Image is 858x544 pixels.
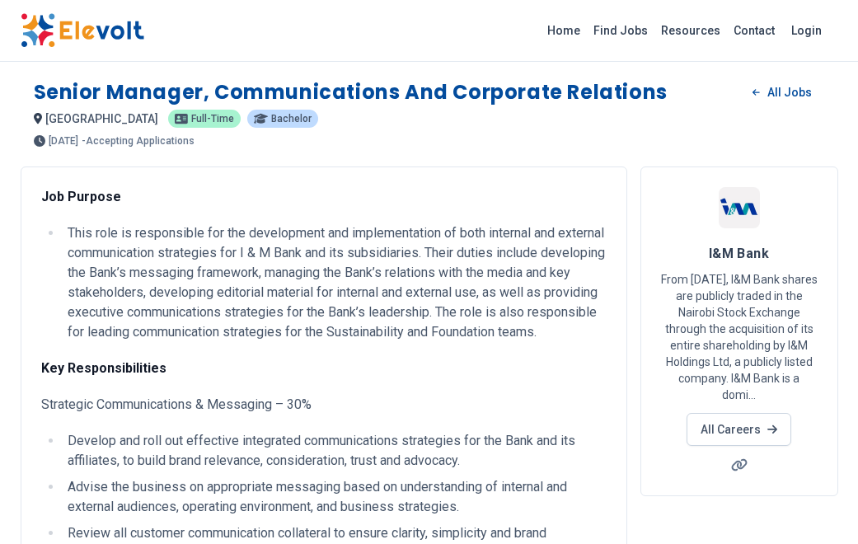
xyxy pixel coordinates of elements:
[541,17,587,44] a: Home
[82,136,195,146] p: - Accepting Applications
[49,136,78,146] span: [DATE]
[21,13,144,48] img: Elevolt
[727,17,781,44] a: Contact
[41,189,121,204] strong: Job Purpose
[41,395,607,415] p: Strategic Communications & Messaging – 30%
[654,17,727,44] a: Resources
[709,246,770,261] span: I&M Bank
[587,17,654,44] a: Find Jobs
[271,114,312,124] span: Bachelor
[63,477,607,517] li: Advise the business on appropriate messaging based on understanding of internal and external audi...
[781,14,832,47] a: Login
[661,271,818,403] p: From [DATE], I&M Bank shares are publicly traded in the Nairobi Stock Exchange through the acquis...
[191,114,234,124] span: Full-time
[687,413,791,446] a: All Careers
[739,80,824,105] a: All Jobs
[63,431,607,471] li: Develop and roll out effective integrated communications strategies for the Bank and its affiliat...
[719,187,760,228] img: I&M Bank
[45,112,158,125] span: [GEOGRAPHIC_DATA]
[34,79,668,106] h1: Senior Manager, Communications and Corporate Relations
[41,360,166,376] strong: Key Responsibilities
[63,223,607,342] li: This role is responsible for the development and implementation of both internal and external com...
